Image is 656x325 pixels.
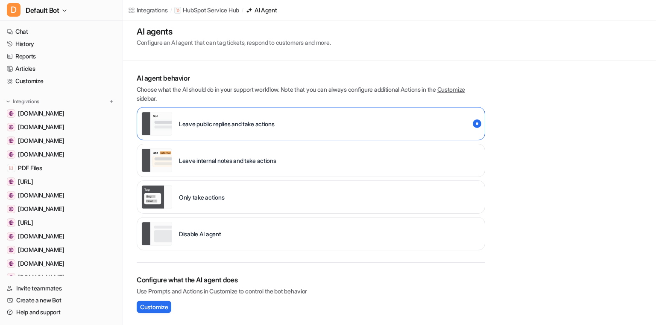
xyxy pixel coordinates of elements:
[137,38,331,47] p: Configure an AI agent that can tag tickets, respond to customers and more.
[141,185,172,209] img: Only take actions
[9,234,14,239] img: gorgiasio.webflow.io
[3,107,119,119] a: github.com[DOMAIN_NAME]
[141,112,172,136] img: Leave public replies and take actions
[137,180,485,214] div: live::disabled
[9,247,14,252] img: www.example.com
[141,222,172,246] img: Disable AI agent
[174,6,239,15] a: HubSpot Service Hub iconHubSpot Service Hub
[9,220,14,225] img: dashboard.eesel.ai
[209,287,237,295] a: Customize
[137,144,485,177] div: live::internal_reply
[137,217,485,250] div: paused::disabled
[18,150,64,159] span: [DOMAIN_NAME]
[128,6,168,15] a: Integrations
[179,156,276,165] p: Leave internal notes and take actions
[9,193,14,198] img: meet.google.com
[140,302,168,311] span: Customize
[9,111,14,116] img: github.com
[137,275,485,285] h2: Configure what the AI agent does
[137,25,331,38] h1: AI agents
[3,230,119,242] a: gorgiasio.webflow.io[DOMAIN_NAME]
[3,162,119,174] a: PDF FilesPDF Files
[3,271,119,283] a: faq.heartandsoil.co[DOMAIN_NAME]
[255,6,277,15] div: AI Agent
[3,75,119,87] a: Customize
[3,135,119,147] a: chatgpt.com[DOMAIN_NAME]
[3,217,119,229] a: dashboard.eesel.ai[URL]
[3,189,119,201] a: meet.google.com[DOMAIN_NAME]
[3,50,119,62] a: Reports
[176,8,180,12] img: HubSpot Service Hub icon
[108,99,114,104] img: menu_add.svg
[170,6,172,14] span: /
[179,229,221,238] p: Disable AI agent
[18,123,64,131] span: [DOMAIN_NAME]
[3,294,119,306] a: Create a new Bot
[179,119,275,128] p: Leave public replies and take actions
[7,3,20,17] span: D
[183,6,239,15] p: HubSpot Service Hub
[18,259,64,268] span: [DOMAIN_NAME]
[9,275,14,280] img: faq.heartandsoil.co
[137,6,168,15] div: Integrations
[3,26,119,38] a: Chat
[3,306,119,318] a: Help and support
[26,4,59,16] span: Default Bot
[18,273,64,281] span: [DOMAIN_NAME]
[9,152,14,157] img: www.atlassian.com
[137,73,485,83] p: AI agent behavior
[3,244,119,256] a: www.example.com[DOMAIN_NAME]
[437,86,465,93] a: Customize
[3,148,119,160] a: www.atlassian.com[DOMAIN_NAME]
[3,97,42,106] button: Integrations
[141,148,172,172] img: Leave internal notes and take actions
[3,282,119,294] a: Invite teammates
[3,63,119,75] a: Articles
[18,232,64,241] span: [DOMAIN_NAME]
[18,205,64,213] span: [DOMAIN_NAME]
[3,121,119,133] a: www.figma.com[DOMAIN_NAME]
[9,179,14,184] img: www.eesel.ai
[5,99,11,104] img: expand menu
[18,191,64,200] span: [DOMAIN_NAME]
[13,98,39,105] p: Integrations
[9,138,14,143] img: chatgpt.com
[242,6,243,14] span: /
[137,287,485,296] p: Use Prompts and Actions in to control the bot behavior
[18,218,33,227] span: [URL]
[3,258,119,270] a: www.intercom.com[DOMAIN_NAME]
[3,176,119,188] a: www.eesel.ai[URL]
[137,107,485,140] div: live::external_reply
[18,164,42,172] span: PDF Files
[18,109,64,118] span: [DOMAIN_NAME]
[246,6,277,15] a: AI Agent
[9,165,14,171] img: PDF Files
[9,125,14,130] img: www.figma.com
[18,246,64,254] span: [DOMAIN_NAME]
[18,177,33,186] span: [URL]
[3,203,119,215] a: amplitude.com[DOMAIN_NAME]
[137,85,485,103] p: Choose what the AI should do in your support workflow. Note that you can always configure additio...
[137,301,171,313] button: Customize
[179,193,224,202] p: Only take actions
[9,206,14,212] img: amplitude.com
[18,136,64,145] span: [DOMAIN_NAME]
[3,38,119,50] a: History
[9,261,14,266] img: www.intercom.com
